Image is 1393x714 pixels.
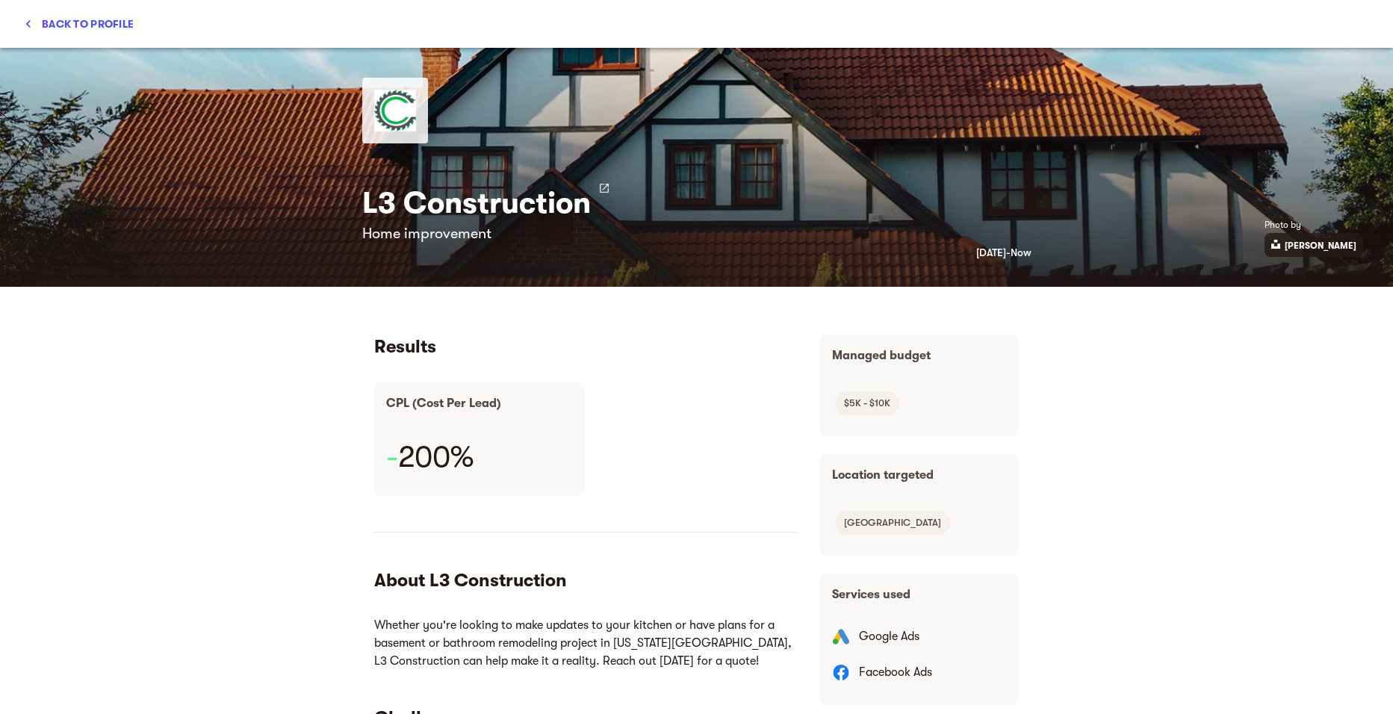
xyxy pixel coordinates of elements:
[30,30,422,48] li: Finding leads that are
[1285,239,1356,251] a: [PERSON_NAME]
[24,15,134,33] span: Back to profile
[362,243,1031,261] h6: [DATE] - Now
[832,347,1008,364] p: Managed budget
[30,12,422,30] li: Competitive market
[386,394,574,412] p: CPL (Cost Per Lead)
[374,335,796,358] h5: Results
[374,616,796,670] p: Whether you're looking to make updates to your kitchen or have plans for a basement or bathroom r...
[146,32,386,46] strong: qualified<span class="ql-cursor">﻿</span>
[374,568,796,592] h5: About L3 Construction
[362,182,591,224] h3: L3 Construction
[859,627,1008,645] p: Google Ads
[1265,220,1301,230] span: Photo by
[859,663,1008,681] p: Facebook Ads
[835,514,950,532] span: [GEOGRAPHIC_DATA]
[362,224,1031,243] h6: Home improvement
[362,182,1031,224] a: L3 Construction
[835,394,899,412] span: $5K - $10K
[386,436,474,478] h3: 200%
[386,440,398,474] span: -
[18,10,140,37] button: Back to profile
[832,466,1008,484] p: Location targeted
[1285,241,1356,250] p: [PERSON_NAME]
[832,586,1008,603] p: Services used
